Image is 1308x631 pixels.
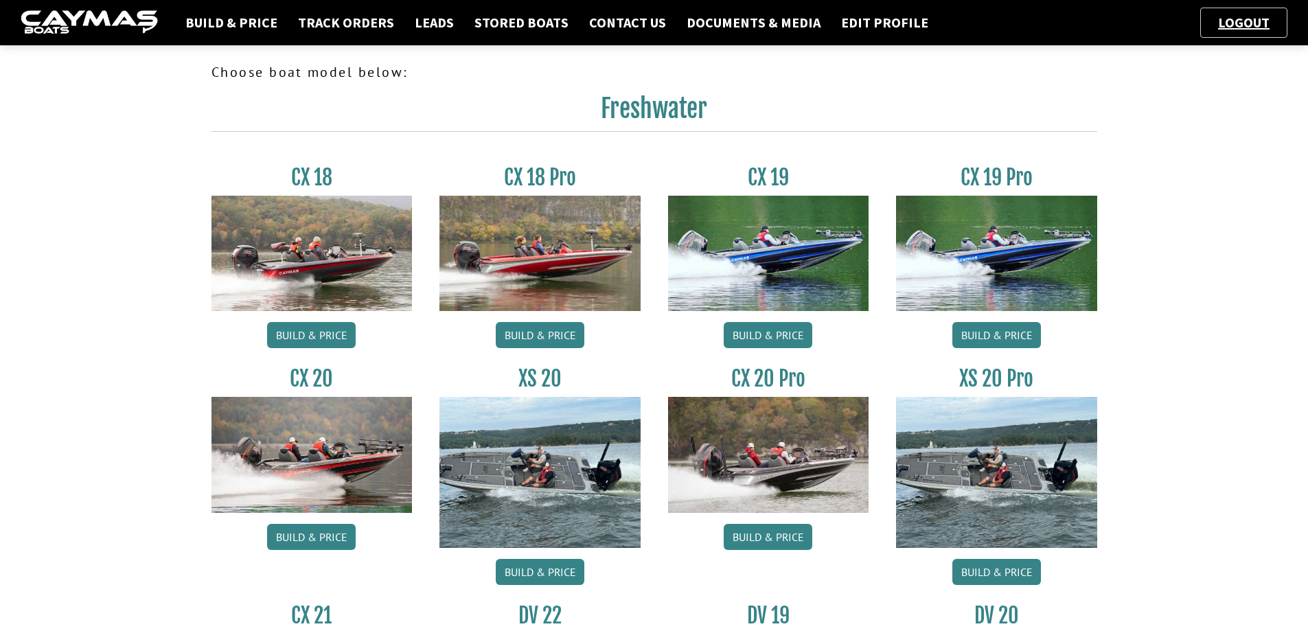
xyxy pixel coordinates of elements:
[896,603,1097,628] h3: DV 20
[439,397,641,547] img: XS_20_resized.jpg
[211,93,1097,132] h2: Freshwater
[21,10,158,36] img: caymas-dealer-connect-2ed40d3bc7270c1d8d7ffb4b79bf05adc795679939227970def78ec6f6c03838.gif
[680,14,827,32] a: Documents & Media
[1211,14,1276,31] a: Logout
[211,397,413,512] img: CX-20_thumbnail.jpg
[896,366,1097,391] h3: XS 20 Pro
[834,14,935,32] a: Edit Profile
[439,603,641,628] h3: DV 22
[952,322,1041,348] a: Build & Price
[439,165,641,190] h3: CX 18 Pro
[211,62,1097,82] p: Choose boat model below:
[496,559,584,585] a: Build & Price
[211,165,413,190] h3: CX 18
[211,603,413,628] h3: CX 21
[896,165,1097,190] h3: CX 19 Pro
[439,366,641,391] h3: XS 20
[211,196,413,311] img: CX-18S_thumbnail.jpg
[179,14,284,32] a: Build & Price
[496,322,584,348] a: Build & Price
[668,366,869,391] h3: CX 20 Pro
[267,322,356,348] a: Build & Price
[952,559,1041,585] a: Build & Price
[724,524,812,550] a: Build & Price
[582,14,673,32] a: Contact Us
[896,397,1097,547] img: XS_20_resized.jpg
[468,14,575,32] a: Stored Boats
[439,196,641,311] img: CX-18SS_thumbnail.jpg
[267,524,356,550] a: Build & Price
[408,14,461,32] a: Leads
[668,397,869,512] img: CX-20Pro_thumbnail.jpg
[668,603,869,628] h3: DV 19
[668,196,869,311] img: CX19_thumbnail.jpg
[668,165,869,190] h3: CX 19
[211,366,413,391] h3: CX 20
[291,14,401,32] a: Track Orders
[724,322,812,348] a: Build & Price
[896,196,1097,311] img: CX19_thumbnail.jpg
